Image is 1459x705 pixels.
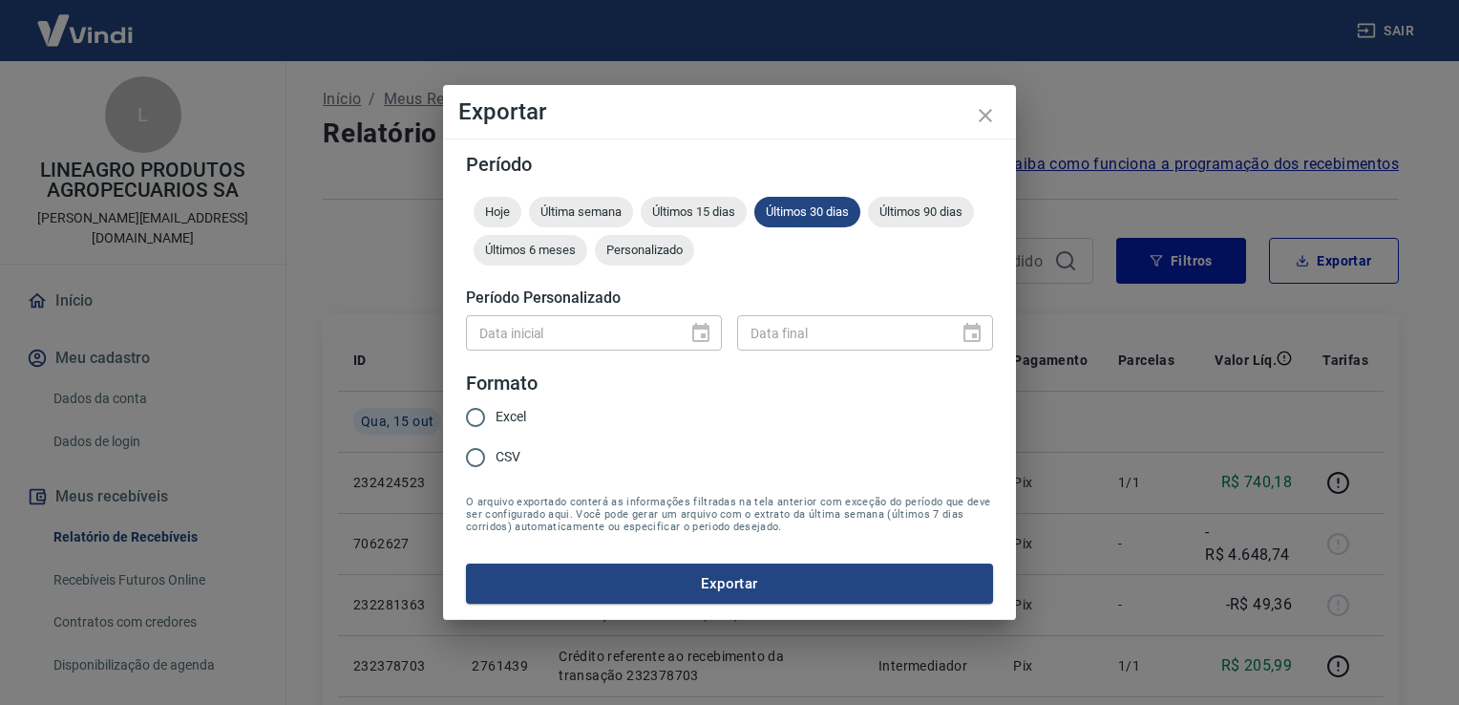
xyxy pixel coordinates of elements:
span: Última semana [529,204,633,219]
input: DD/MM/YYYY [737,315,945,351]
h5: Período [466,155,993,174]
span: Hoje [474,204,521,219]
h5: Período Personalizado [466,288,993,308]
div: Hoje [474,197,521,227]
button: close [962,93,1008,139]
span: Personalizado [595,243,694,257]
button: Exportar [466,564,993,604]
div: Última semana [529,197,633,227]
span: O arquivo exportado conterá as informações filtradas na tela anterior com exceção do período que ... [466,496,993,533]
span: Últimos 30 dias [754,204,860,219]
div: Últimos 6 meses [474,235,587,266]
span: Últimos 15 dias [641,204,747,219]
div: Personalizado [595,235,694,266]
span: CSV [496,447,520,467]
div: Últimos 30 dias [754,197,860,227]
span: Últimos 90 dias [868,204,974,219]
legend: Formato [466,370,538,397]
span: Excel [496,407,526,427]
span: Últimos 6 meses [474,243,587,257]
div: Últimos 15 dias [641,197,747,227]
div: Últimos 90 dias [868,197,974,227]
input: DD/MM/YYYY [466,315,674,351]
h4: Exportar [458,100,1001,123]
